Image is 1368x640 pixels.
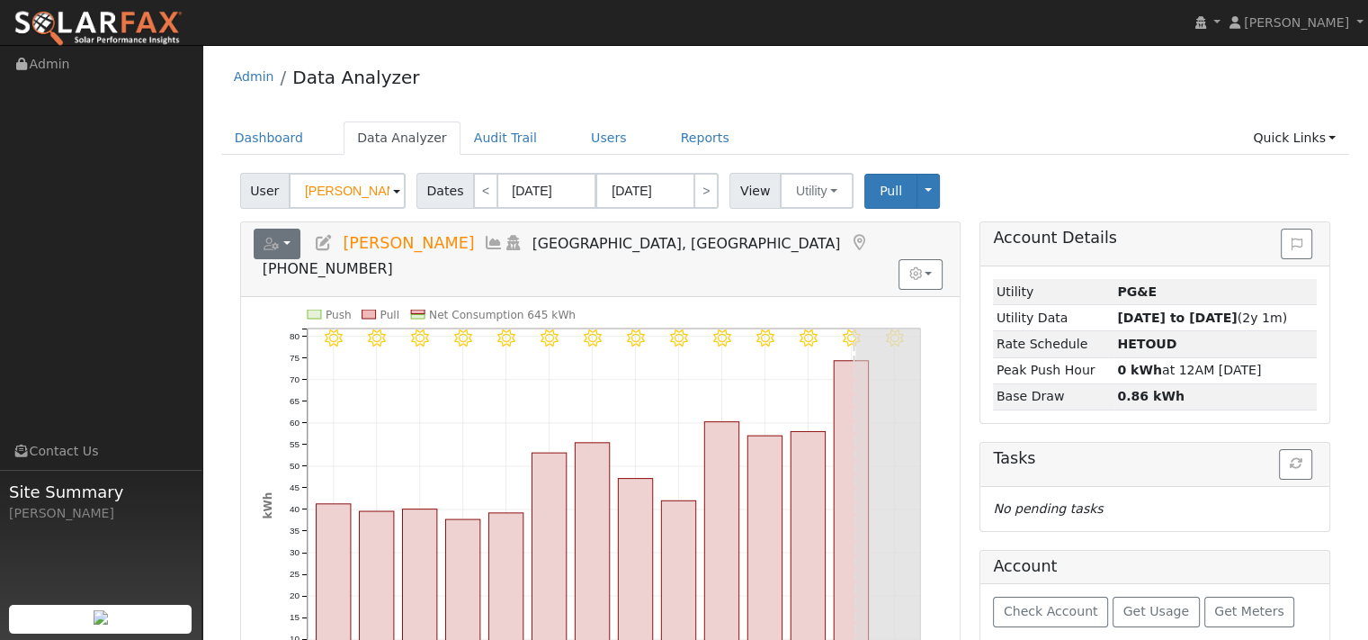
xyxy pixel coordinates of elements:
i: 7/29 - Clear [368,329,386,347]
i: 7/30 - Clear [411,329,429,347]
text: 45 [290,482,300,492]
i: 8/06 - Clear [713,329,731,347]
button: Check Account [993,597,1108,627]
span: [PERSON_NAME] [343,234,474,252]
strong: 0.86 kWh [1117,389,1185,403]
span: Get Meters [1214,604,1284,618]
span: User [240,173,290,209]
button: Refresh [1279,449,1312,480]
a: Admin [234,69,274,84]
a: Reports [667,122,743,155]
span: View [729,173,781,209]
span: [PHONE_NUMBER] [263,260,393,277]
td: at 12AM [DATE] [1114,357,1318,383]
a: Multi-Series Graph [484,234,504,252]
a: Dashboard [221,122,317,155]
text: 60 [290,418,300,428]
button: Utility [780,173,854,209]
a: Login As (last Never) [504,234,523,252]
strong: K [1117,337,1176,351]
strong: 0 kWh [1117,363,1162,377]
div: [PERSON_NAME] [9,504,192,523]
a: Users [577,122,640,155]
text: 75 [290,353,300,363]
td: Utility [993,279,1113,305]
button: Issue History [1281,229,1312,259]
img: SolarFax [13,10,183,48]
button: Get Usage [1113,597,1200,627]
text: 80 [290,331,300,341]
span: Site Summary [9,480,192,504]
a: Edit User (34954) [314,234,334,252]
text: 30 [290,547,300,557]
i: 8/04 - Clear [627,329,645,347]
a: < [473,173,498,209]
td: Base Draw [993,383,1113,410]
span: [PERSON_NAME] [1244,15,1349,30]
span: [GEOGRAPHIC_DATA], [GEOGRAPHIC_DATA] [532,235,841,252]
text: Net Consumption 645 kWh [429,309,576,321]
text: 50 [290,461,300,471]
i: 8/05 - Clear [670,329,688,347]
i: 8/02 - Clear [541,329,559,347]
text: 25 [290,569,300,579]
text: kWh [262,492,274,519]
input: Select a User [289,173,406,209]
i: 7/31 - Clear [454,329,472,347]
i: No pending tasks [993,501,1103,516]
text: 55 [290,439,300,449]
i: 8/07 - Clear [756,329,773,347]
td: Utility Data [993,305,1113,331]
h5: Account [993,557,1057,575]
text: 40 [290,504,300,514]
a: Audit Trail [460,122,550,155]
td: Rate Schedule [993,331,1113,357]
span: Dates [416,173,474,209]
a: > [693,173,719,209]
text: 15 [290,612,300,622]
text: Push [326,309,352,321]
span: (2y 1m) [1117,311,1287,325]
span: Get Usage [1123,604,1189,618]
a: Quick Links [1239,122,1349,155]
text: 65 [290,396,300,406]
i: 8/03 - Clear [584,329,602,347]
h5: Tasks [993,449,1317,468]
a: Data Analyzer [344,122,460,155]
i: 8/09 - Clear [842,329,860,347]
text: 70 [290,374,300,384]
img: retrieve [94,610,108,625]
text: Pull [380,309,399,321]
button: Get Meters [1204,597,1295,627]
text: 35 [290,526,300,536]
td: Peak Push Hour [993,357,1113,383]
strong: ID: 17144201, authorized: 08/06/25 [1117,284,1157,299]
span: Pull [880,184,902,198]
button: Pull [864,174,917,209]
a: Map [849,234,869,252]
a: Data Analyzer [292,67,419,88]
i: 8/01 - Clear [497,329,515,347]
i: 7/28 - Clear [325,329,343,347]
strong: [DATE] to [DATE] [1117,311,1237,325]
span: Check Account [1004,604,1098,618]
h5: Account Details [993,229,1317,248]
i: 8/08 - Clear [799,329,817,347]
text: 20 [290,590,300,600]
